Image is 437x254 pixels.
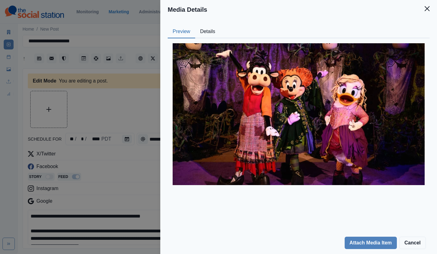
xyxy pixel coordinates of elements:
button: Close [421,2,433,15]
img: yn7yv8uxuvq33jvyrgrk [173,43,425,185]
button: Cancel [399,237,426,249]
button: Preview [168,25,195,38]
button: Attach Media Item [345,237,397,249]
button: Details [195,25,220,38]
